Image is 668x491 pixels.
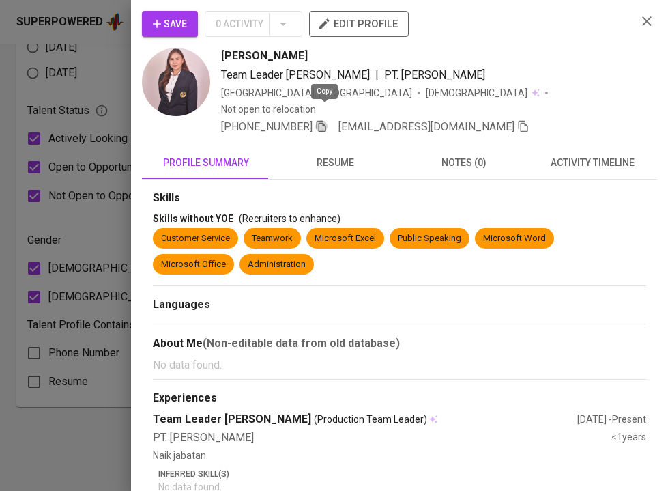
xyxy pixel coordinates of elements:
div: Microsoft Office [161,258,226,271]
span: PT. [PERSON_NAME] [384,68,485,81]
div: Public Speaking [398,232,461,245]
div: Administration [248,258,306,271]
div: [GEOGRAPHIC_DATA], [GEOGRAPHIC_DATA] [221,86,412,100]
span: (Recruiters to enhance) [239,213,340,224]
span: resume [279,154,392,171]
span: edit profile [320,15,398,33]
div: Microsoft Excel [315,232,376,245]
img: 54d07896-a188-4a8a-90be-5f3562ecca25.jpg [142,48,210,116]
span: (Production Team Leader) [314,412,427,426]
span: Skills without YOE [153,213,233,224]
p: Naik jabatan [153,449,646,462]
div: Languages [153,297,646,313]
a: edit profile [309,18,409,29]
div: Teamwork [252,232,293,245]
span: activity timeline [536,154,649,171]
span: | [375,67,379,83]
div: About Me [153,335,646,352]
div: Team Leader [PERSON_NAME] [153,412,577,427]
p: Inferred Skill(s) [158,468,646,480]
span: [DEMOGRAPHIC_DATA] [426,86,529,100]
span: Team Leader [PERSON_NAME] [221,68,370,81]
div: PT. [PERSON_NAME] [153,430,611,446]
div: Customer Service [161,232,230,245]
span: [PERSON_NAME] [221,48,308,64]
span: Save [153,16,187,33]
span: profile summary [150,154,263,171]
button: edit profile [309,11,409,37]
p: Not open to relocation [221,102,316,116]
div: <1 years [611,430,646,446]
span: [EMAIL_ADDRESS][DOMAIN_NAME] [338,120,514,133]
div: [DATE] - Present [577,412,646,426]
button: Save [142,11,198,37]
div: Microsoft Word [483,232,546,245]
span: notes (0) [408,154,521,171]
div: Skills [153,191,646,206]
p: No data found. [153,357,646,374]
span: [PHONE_NUMBER] [221,120,313,133]
b: (Non-editable data from old database) [203,337,400,350]
div: Experiences [153,391,646,406]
